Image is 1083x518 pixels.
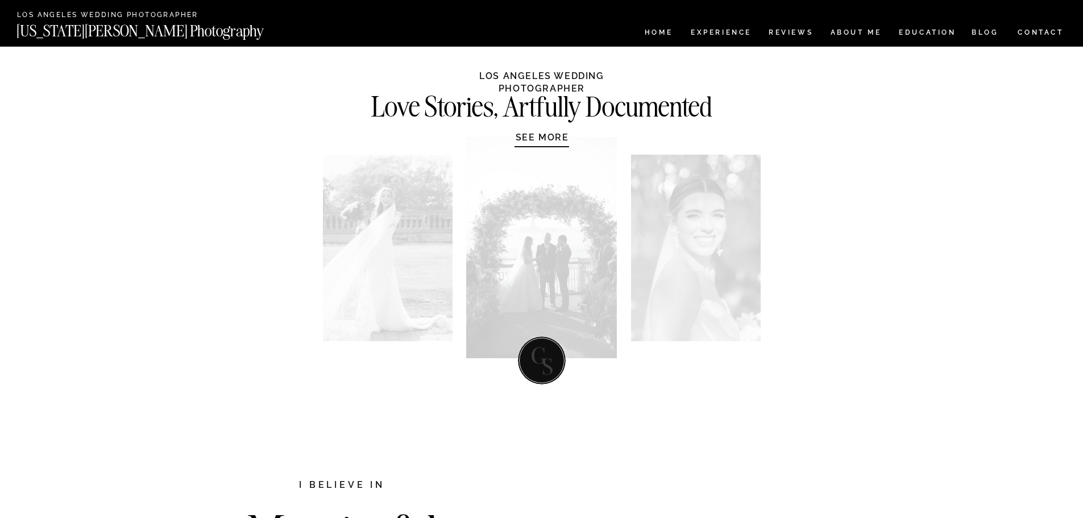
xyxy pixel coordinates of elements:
[898,29,957,39] a: EDUCATION
[769,29,811,39] a: REVIEWS
[1017,26,1064,39] a: CONTACT
[347,94,737,116] h2: Love Stories, Artfully Documented
[488,131,596,143] a: SEE MORE
[16,23,302,33] a: [US_STATE][PERSON_NAME] Photography
[642,29,675,39] a: HOME
[972,29,999,39] a: BLOG
[17,11,240,20] a: Los Angeles Wedding Photographer
[830,29,882,39] a: ABOUT ME
[239,478,445,494] h2: I believe in
[691,29,750,39] a: Experience
[435,70,649,93] h1: LOS ANGELES WEDDING PHOTOGRAPHER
